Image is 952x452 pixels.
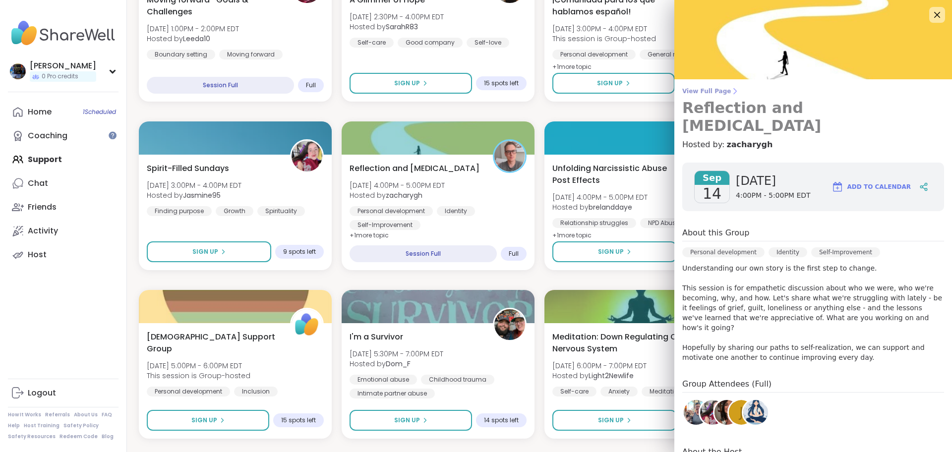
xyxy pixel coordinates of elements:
span: Sign Up [394,416,420,425]
div: Intimate partner abuse [350,389,435,398]
a: Help [8,422,20,429]
a: View Full PageReflection and [MEDICAL_DATA] [682,87,944,135]
a: Chat [8,171,119,195]
img: ShareWell Nav Logo [8,16,119,51]
b: Light2Newlife [589,371,634,381]
span: Sign Up [394,79,420,88]
span: Hosted by [350,359,443,369]
span: I'm a Survivor [350,331,403,343]
span: 15 spots left [484,79,519,87]
span: Full [509,250,519,258]
button: Sign Up [552,73,675,94]
div: Self-care [350,38,394,48]
span: Sign Up [597,79,623,88]
span: Sign Up [598,416,624,425]
div: Spirituality [257,206,305,216]
span: [DATE] 4:00PM - 5:00PM EDT [350,180,445,190]
div: Chat [28,178,48,189]
span: [DATE] 6:00PM - 7:00PM EDT [552,361,647,371]
div: Anxiety [600,387,638,396]
div: Inclusion [234,387,278,396]
span: Hosted by [147,190,241,200]
div: Personal development [682,247,765,257]
div: Relationship struggles [552,218,636,228]
span: Unfolding Narcissistic Abuse Post Effects [552,163,685,186]
span: Spirit-Filled Sundays [147,163,229,174]
a: Jayde444 [742,398,770,426]
a: Friends [8,195,119,219]
div: Meditation [642,387,690,396]
div: Host [28,249,47,260]
b: zacharygh [386,190,422,200]
span: 1 Scheduled [83,108,116,116]
a: zacharygh [726,139,773,151]
div: Finding purpose [147,206,212,216]
div: NPD Abuse [640,218,687,228]
h4: Group Attendees (Full) [682,378,944,393]
div: Identity [437,206,475,216]
span: This session is Group-hosted [147,371,250,381]
b: SarahR83 [386,22,418,32]
span: 9 spots left [283,248,316,256]
div: General mental health [640,50,723,59]
div: Good company [398,38,463,48]
span: [DATE] 3:00PM - 4:00PM EDT [552,24,656,34]
iframe: Spotlight [109,131,117,139]
span: This session is Group-hosted [552,34,656,44]
a: Jasmine95 [699,398,726,426]
img: Sheilah [10,63,26,79]
div: Session Full [147,77,294,94]
img: Dom_F [494,309,525,340]
h4: Hosted by: [682,139,944,151]
a: j [727,398,755,426]
span: [DATE] 1:00PM - 2:00PM EDT [147,24,239,34]
a: Victoria3174 [682,398,710,426]
img: Jayde444 [743,400,768,425]
div: Self-care [552,387,596,396]
div: Personal development [147,387,230,396]
span: 4:00PM - 5:00PM EDT [736,191,811,201]
div: Self-Improvement [350,220,420,230]
img: Jasmine95 [292,141,322,171]
span: Hosted by [350,190,445,200]
span: [DEMOGRAPHIC_DATA] Support Group [147,331,279,355]
a: Logout [8,381,119,405]
span: [DATE] 2:30PM - 4:00PM EDT [350,12,444,22]
span: 14 [703,185,721,203]
span: Sign Up [192,247,218,256]
img: Suze03 [714,400,739,425]
a: Home1Scheduled [8,100,119,124]
div: Personal development [350,206,433,216]
div: Identity [769,247,807,257]
span: Hosted by [350,22,444,32]
span: 14 spots left [484,416,519,424]
h4: About this Group [682,227,749,239]
img: ShareWell [292,309,322,340]
b: Dom_F [386,359,411,369]
a: Activity [8,219,119,243]
div: Session Full [350,245,497,262]
a: Blog [102,433,114,440]
button: Sign Up [147,241,271,262]
a: Referrals [45,411,70,418]
span: [DATE] 3:00PM - 4:00PM EDT [147,180,241,190]
span: Reflection and [MEDICAL_DATA] [350,163,479,174]
span: 0 Pro credits [42,72,78,81]
div: Self-Improvement [811,247,880,257]
span: Meditation: Down Regulating Our Nervous System [552,331,685,355]
a: Safety Policy [63,422,99,429]
div: Emotional abuse [350,375,417,385]
a: Safety Resources [8,433,56,440]
span: [DATE] 5:30PM - 7:00PM EDT [350,349,443,359]
div: Home [28,107,52,117]
button: Sign Up [147,410,269,431]
div: Boundary setting [147,50,215,59]
div: Friends [28,202,57,213]
b: Leeda10 [183,34,210,44]
div: Childhood trauma [421,375,494,385]
span: Sep [695,171,729,185]
div: Growth [216,206,253,216]
div: Personal development [552,50,636,59]
p: Understanding our own story is the first step to change. This session is for empathetic discussio... [682,263,944,362]
span: [DATE] 4:00PM - 5:00PM EDT [552,192,648,202]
